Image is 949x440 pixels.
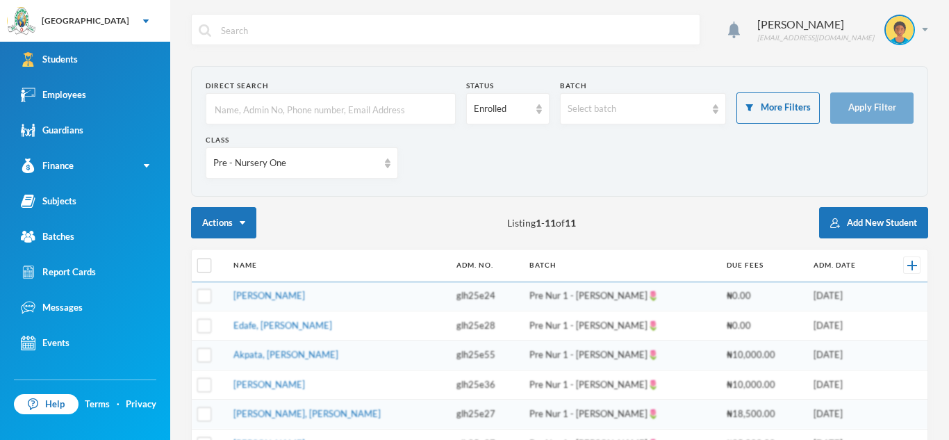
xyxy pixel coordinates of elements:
td: glh25e36 [449,370,522,400]
div: Events [21,336,69,350]
td: Pre Nur 1 - [PERSON_NAME]🌷 [522,282,720,311]
div: Guardians [21,123,83,138]
th: Name [226,250,449,282]
td: glh25e24 [449,282,522,311]
span: Listing - of [507,215,576,230]
td: ₦10,000.00 [720,370,806,400]
th: Batch [522,250,720,282]
div: Report Cards [21,265,96,279]
td: glh25e55 [449,341,522,370]
a: [PERSON_NAME] [233,290,305,301]
a: Akpata, [PERSON_NAME] [233,349,338,360]
div: · [117,398,119,412]
b: 11 [545,217,556,229]
button: Actions [191,207,256,238]
a: Help [14,394,79,415]
div: Students [21,52,78,67]
b: 1 [536,217,541,229]
a: Edafe, [PERSON_NAME] [233,320,332,331]
div: Enrolled [474,102,529,116]
div: Batch [560,81,727,91]
a: Terms [85,398,110,412]
button: Apply Filter [830,92,914,124]
td: ₦10,000.00 [720,341,806,370]
th: Due Fees [720,250,806,282]
div: Subjects [21,194,76,209]
div: Pre - Nursery One [213,156,378,170]
td: [DATE] [807,282,884,311]
td: glh25e28 [449,311,522,341]
button: More Filters [736,92,820,124]
a: [PERSON_NAME], [PERSON_NAME] [233,408,381,419]
input: Name, Admin No, Phone number, Email Address [213,94,448,125]
td: Pre Nur 1 - [PERSON_NAME]🌷 [522,341,720,370]
td: glh25e27 [449,400,522,430]
img: + [907,261,917,270]
div: Employees [21,88,86,102]
a: [PERSON_NAME] [233,379,305,390]
b: 11 [565,217,576,229]
th: Adm. Date [807,250,884,282]
img: search [199,24,211,37]
td: ₦18,500.00 [720,400,806,430]
td: Pre Nur 1 - [PERSON_NAME]🌷 [522,311,720,341]
div: [EMAIL_ADDRESS][DOMAIN_NAME] [757,33,874,43]
div: [GEOGRAPHIC_DATA] [42,15,129,27]
div: Select batch [568,102,707,116]
td: Pre Nur 1 - [PERSON_NAME]🌷 [522,400,720,430]
th: Adm. No. [449,250,522,282]
div: [PERSON_NAME] [757,16,874,33]
td: ₦0.00 [720,282,806,311]
a: Privacy [126,398,156,412]
div: Finance [21,158,74,173]
div: Class [206,135,398,145]
td: [DATE] [807,341,884,370]
div: Status [466,81,550,91]
td: [DATE] [807,370,884,400]
input: Search [220,15,693,46]
button: Add New Student [819,207,928,238]
img: STUDENT [886,16,914,44]
img: logo [8,8,35,35]
td: [DATE] [807,400,884,430]
td: ₦0.00 [720,311,806,341]
div: Batches [21,229,74,244]
td: [DATE] [807,311,884,341]
div: Messages [21,300,83,315]
div: Direct Search [206,81,456,91]
td: Pre Nur 1 - [PERSON_NAME]🌷 [522,370,720,400]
